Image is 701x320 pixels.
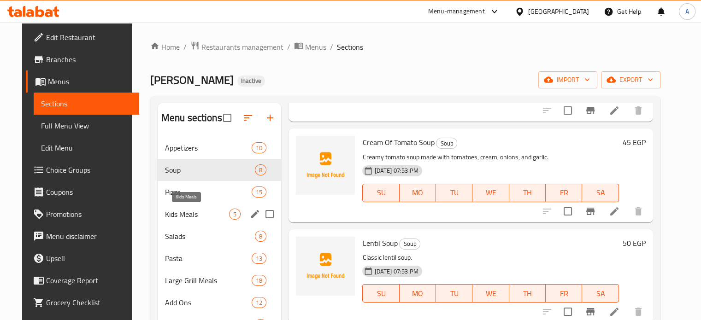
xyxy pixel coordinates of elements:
span: Appetizers [165,142,252,153]
p: Creamy tomato soup made with tomatoes, cream, onions, and garlic. [362,151,619,163]
button: SA [582,284,619,303]
div: Kids Meals5edit [158,203,282,225]
button: FR [546,184,582,202]
span: 13 [252,254,266,263]
a: Edit Menu [34,137,139,159]
span: Pizza [165,186,252,198]
a: Full Menu View [34,115,139,137]
span: Cream Of Tomato Soup [362,135,434,149]
span: Salads [165,231,255,242]
button: delete [627,99,649,122]
a: Edit menu item [609,105,620,116]
div: items [252,297,266,308]
span: Soup [400,239,420,249]
button: WE [472,284,509,303]
li: / [183,41,187,52]
a: Choice Groups [26,159,139,181]
span: Kids Meals [165,209,230,220]
span: Select to update [558,101,577,120]
button: SA [582,184,619,202]
span: SU [366,186,395,199]
button: MO [400,284,436,303]
span: A [685,6,689,17]
span: Grocery Checklist [46,297,132,308]
span: [DATE] 07:53 PM [371,166,422,175]
div: Appetizers10 [158,137,282,159]
a: Edit Restaurant [26,26,139,48]
button: TU [436,284,472,303]
div: items [255,231,266,242]
button: FR [546,284,582,303]
a: Branches [26,48,139,70]
span: Branches [46,54,132,65]
li: / [287,41,290,52]
span: Sort sections [237,107,259,129]
span: Menu disclaimer [46,231,132,242]
div: Large Grill Meals [165,275,252,286]
span: 10 [252,144,266,152]
div: Pizza15 [158,181,282,203]
span: [DATE] 07:53 PM [371,267,422,276]
a: Sections [34,93,139,115]
span: SU [366,287,395,300]
button: import [538,71,597,88]
span: Lentil Soup [362,236,397,250]
h6: 50 EGP [623,237,646,250]
span: Select all sections [218,108,237,128]
p: Classic lentil soup. [362,252,619,263]
span: Edit Restaurant [46,32,132,43]
div: items [229,209,241,220]
span: 15 [252,188,266,197]
li: / [330,41,333,52]
span: import [546,74,590,86]
span: FR [549,186,578,199]
span: WE [476,186,505,199]
button: TU [436,184,472,202]
div: items [252,142,266,153]
span: Coverage Report [46,275,132,286]
button: TH [509,184,546,202]
div: Soup8 [158,159,282,181]
a: Upsell [26,247,139,269]
span: export [608,74,653,86]
span: 8 [255,166,266,175]
div: items [252,275,266,286]
span: Inactive [237,77,265,85]
div: Menu-management [428,6,485,17]
span: Menus [305,41,326,52]
button: Branch-specific-item [579,99,601,122]
a: Menus [26,70,139,93]
span: WE [476,287,505,300]
button: Branch-specific-item [579,200,601,222]
a: Promotions [26,203,139,225]
button: Add section [259,107,281,129]
span: TH [513,186,542,199]
a: Home [150,41,180,52]
span: Pasta [165,253,252,264]
a: Restaurants management [190,41,283,53]
span: TU [440,287,469,300]
a: Menu disclaimer [26,225,139,247]
span: Add Ons [165,297,252,308]
a: Coupons [26,181,139,203]
a: Edit menu item [609,206,620,217]
a: Coverage Report [26,269,139,291]
h2: Menu sections [161,111,222,125]
span: Sections [337,41,363,52]
div: items [252,253,266,264]
span: Promotions [46,209,132,220]
div: Pasta13 [158,247,282,269]
button: delete [627,200,649,222]
span: Soup [436,138,457,149]
button: TH [509,284,546,303]
span: 18 [252,276,266,285]
span: Restaurants management [201,41,283,52]
span: Select to update [558,202,577,221]
span: Soup [165,164,255,175]
span: FR [549,287,578,300]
